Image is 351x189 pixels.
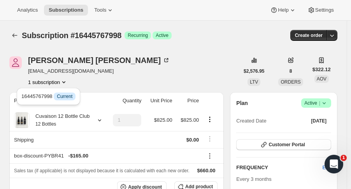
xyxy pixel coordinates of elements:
span: | [319,100,320,106]
span: Current [57,93,72,100]
button: Analytics [12,5,42,16]
button: Shipping actions [204,135,216,143]
button: Tools [90,5,119,16]
small: 12 Bottles [35,121,56,127]
span: LTV [250,79,258,85]
span: $825.00 [154,117,172,123]
span: $322.12 [312,66,331,73]
span: 16445767998 [21,93,75,99]
span: ORDERS [281,79,300,85]
span: Customer Portal [269,142,305,148]
span: Subscriptions [49,7,83,13]
th: Unit Price [144,92,174,109]
button: [DATE] [306,115,331,126]
span: $825.00 [181,117,199,123]
span: $2,576.95 [244,68,264,74]
span: Created Date [236,117,266,125]
button: 8 [285,66,297,77]
div: Cuvaison 12 Bottle Club [30,112,90,128]
button: Help [265,5,301,16]
button: Settings [303,5,339,16]
span: Create order [295,32,323,38]
span: $660.00 [197,168,216,173]
span: $0.00 [186,137,199,143]
button: Product actions [28,78,68,86]
span: Analytics [17,7,38,13]
button: Customer Portal [236,139,331,150]
span: Active [156,32,168,38]
span: Active [304,99,328,107]
th: Quantity [105,92,144,109]
div: box-discount-PYBR41 [14,152,199,160]
button: Subscriptions [44,5,88,16]
span: [EMAIL_ADDRESS][DOMAIN_NAME] [28,67,170,75]
span: Joseph Farley [9,56,22,69]
div: [PERSON_NAME] [PERSON_NAME] [28,56,170,64]
span: Sales tax (if applicable) is not displayed because it is calculated with each new order. [14,168,190,173]
th: Shipping [9,131,105,148]
span: Tools [94,7,106,13]
span: Help [278,7,288,13]
button: Subscriptions [9,30,20,41]
span: Settings [315,7,334,13]
span: AOV [317,76,326,82]
span: 1 [340,155,347,161]
button: Create order [290,30,327,41]
span: Edit [323,164,331,171]
h2: FREQUENCY [236,164,322,171]
span: [DATE] [311,118,326,124]
button: Product actions [204,115,216,124]
span: Recurring [128,32,148,38]
span: Subscription #16445767998 [22,31,121,40]
span: 8 [290,68,292,74]
iframe: Intercom live chat [325,155,343,173]
button: 16445767998 InfoCurrent [19,90,78,103]
th: Product [9,92,105,109]
button: $2,576.95 [239,66,269,77]
h2: Plan [236,99,248,107]
span: Every 3 months [236,176,271,182]
th: Price [175,92,201,109]
button: Edit [318,161,336,174]
span: - $165.00 [68,152,88,160]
